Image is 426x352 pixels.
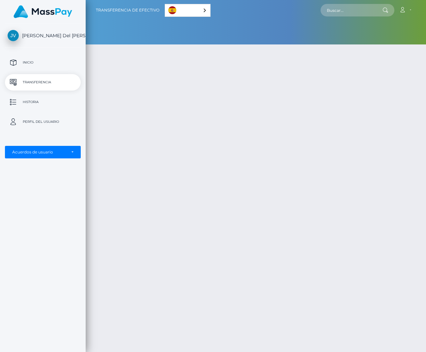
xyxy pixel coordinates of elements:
[165,4,210,16] a: Español
[5,146,81,158] button: Acuerdos de usuario
[165,4,211,17] div: Language
[321,4,383,16] input: Buscar...
[12,149,66,155] div: Acuerdos de usuario
[8,97,78,107] p: Historia
[5,54,81,71] a: Inicio
[5,114,81,130] a: Perfil del usuario
[5,33,81,39] span: [PERSON_NAME] Del [PERSON_NAME]
[8,117,78,127] p: Perfil del usuario
[96,3,159,17] a: Transferencia de efectivo
[5,74,81,91] a: Transferencia
[8,58,78,68] p: Inicio
[5,94,81,110] a: Historia
[14,5,72,18] img: MassPay
[165,4,211,17] aside: Language selected: Español
[8,77,78,87] p: Transferencia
